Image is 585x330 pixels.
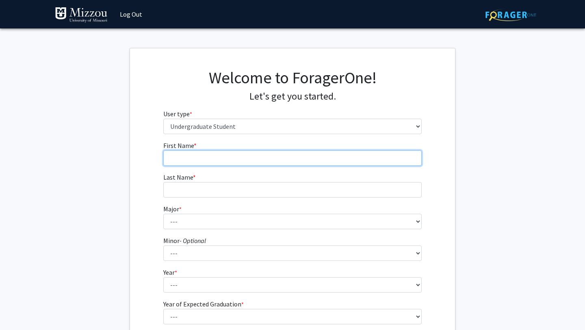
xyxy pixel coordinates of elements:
label: Major [163,204,182,214]
h4: Let's get you started. [163,91,422,102]
label: Minor [163,236,206,245]
img: ForagerOne Logo [485,9,536,21]
label: Year [163,267,177,277]
iframe: Chat [6,293,35,324]
span: First Name [163,141,194,150]
img: University of Missouri Logo [55,7,108,23]
span: Last Name [163,173,193,181]
label: User type [163,109,192,119]
h1: Welcome to ForagerOne! [163,68,422,87]
i: - Optional [180,237,206,245]
label: Year of Expected Graduation [163,299,244,309]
